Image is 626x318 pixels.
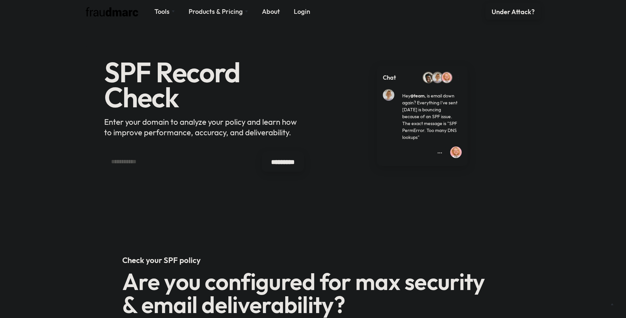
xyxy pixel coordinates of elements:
div: Products & Pricing [189,7,243,16]
h5: Check your SPF policy [122,255,504,265]
a: Login [294,7,310,16]
h1: SPF Record Check [104,60,304,110]
div: Under Attack? [492,7,535,16]
div: Hey , is email down again? Everything I've sent [DATE] is bouncing because of an SPF issue. The e... [402,93,458,141]
div: ••• [437,150,442,157]
div: Tools [154,7,170,16]
div: Enter your domain to analyze your policy and learn how to improve performance, accuracy, and deli... [104,117,304,138]
h2: Are you configured for max security & email deliverability? [122,270,504,316]
strong: @team [410,93,425,99]
a: Under Attack? [486,3,541,20]
div: Chat [383,73,396,82]
a: About [262,7,280,16]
